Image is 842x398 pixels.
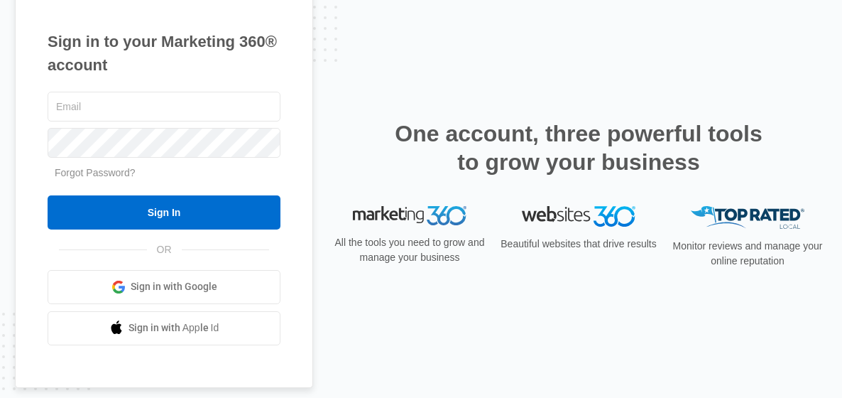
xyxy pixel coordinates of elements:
img: Websites 360 [522,206,635,227]
img: Marketing 360 [353,206,466,226]
a: Forgot Password? [55,167,136,178]
span: OR [147,242,182,257]
h1: Sign in to your Marketing 360® account [48,30,280,77]
span: Sign in with Apple Id [129,321,219,335]
a: Sign in with Google [48,270,280,304]
span: Sign in with Google [131,279,217,294]
input: Email [48,92,280,122]
p: All the tools you need to grow and manage your business [330,235,489,265]
p: Monitor reviews and manage your online reputation [668,239,827,269]
img: Top Rated Local [691,206,804,230]
h2: One account, three powerful tools to grow your business [390,119,767,176]
input: Sign In [48,195,280,230]
p: Beautiful websites that drive results [499,237,658,252]
a: Sign in with Apple Id [48,311,280,345]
